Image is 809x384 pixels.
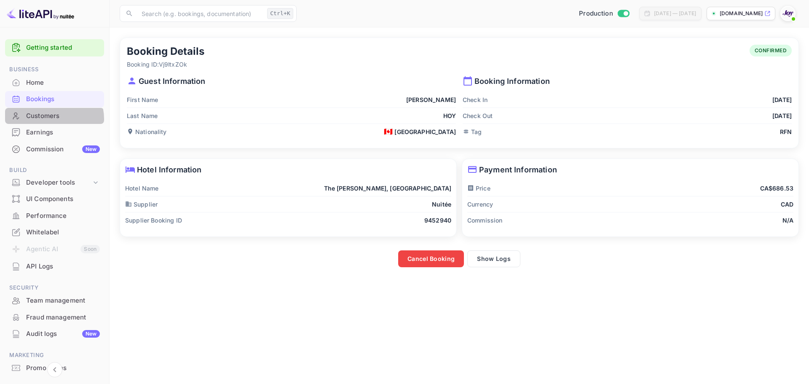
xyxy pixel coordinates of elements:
span: Production [579,9,613,19]
div: UI Components [26,194,100,204]
div: Bookings [5,91,104,107]
p: Check Out [463,111,493,120]
span: Business [5,65,104,74]
button: Cancel Booking [398,250,464,267]
p: RFN [780,127,792,136]
div: New [82,145,100,153]
p: Last Name [127,111,158,120]
div: Commission [26,145,100,154]
div: Whitelabel [26,228,100,237]
p: Check In [463,95,488,104]
div: API Logs [5,258,104,275]
a: Earnings [5,124,104,140]
p: CAD [781,200,793,209]
button: Collapse navigation [47,362,62,377]
p: Nuitée [432,200,451,209]
a: Audit logsNew [5,326,104,341]
a: Bookings [5,91,104,107]
p: Payment Information [467,164,793,175]
div: Audit logs [26,329,100,339]
p: Hotel Name [125,184,159,193]
button: Show Logs [467,250,520,267]
a: API Logs [5,258,104,274]
div: CommissionNew [5,141,104,158]
p: [DATE] [772,95,792,104]
div: Earnings [26,128,100,137]
div: Home [26,78,100,88]
div: Fraud management [5,309,104,326]
h5: Booking Details [127,45,204,58]
p: The [PERSON_NAME], [GEOGRAPHIC_DATA] [324,184,451,193]
input: Search (e.g. bookings, documentation) [137,5,264,22]
div: [GEOGRAPHIC_DATA] [384,127,456,136]
a: Whitelabel [5,224,104,240]
p: Booking Information [463,75,792,87]
div: Switch to Sandbox mode [576,9,632,19]
a: Team management [5,293,104,308]
div: Ctrl+K [267,8,293,19]
p: Booking ID: Vj9ltxZOk [127,60,204,69]
div: New [82,330,100,338]
span: 🇨🇦 [384,128,393,135]
a: Getting started [26,43,100,53]
p: [PERSON_NAME] [406,95,456,104]
div: Team management [5,293,104,309]
div: Customers [26,111,100,121]
p: Hotel Information [125,164,451,175]
div: Fraud management [26,313,100,322]
div: Whitelabel [5,224,104,241]
div: Promo codes [26,363,100,373]
a: Fraud management [5,309,104,325]
p: Currency [467,200,493,209]
div: Team management [26,296,100,306]
div: Performance [5,208,104,224]
span: Build [5,166,104,175]
a: UI Components [5,191,104,207]
p: 9452940 [424,216,451,225]
span: CONFIRMED [750,47,792,54]
a: CommissionNew [5,141,104,157]
p: Nationality [127,127,167,136]
a: Home [5,75,104,90]
div: Developer tools [5,175,104,190]
img: LiteAPI logo [7,7,74,20]
div: Bookings [26,94,100,104]
p: HOY [443,111,456,120]
span: Security [5,283,104,293]
p: [DOMAIN_NAME] [720,10,763,17]
p: [DATE] [772,111,792,120]
div: Home [5,75,104,91]
div: Developer tools [26,178,91,188]
a: Promo codes [5,360,104,376]
div: Earnings [5,124,104,141]
div: [DATE] — [DATE] [654,10,696,17]
p: Supplier [125,200,158,209]
p: N/A [782,216,793,225]
a: Performance [5,208,104,223]
p: Supplier Booking ID [125,216,182,225]
div: API Logs [26,262,100,271]
p: Guest Information [127,75,456,87]
img: With Joy [781,7,795,20]
a: Customers [5,108,104,124]
div: Performance [26,211,100,221]
p: Tag [463,127,482,136]
span: Marketing [5,351,104,360]
p: First Name [127,95,158,104]
p: Price [467,184,490,193]
p: CA$686.53 [760,184,793,193]
p: Commission [467,216,503,225]
div: Getting started [5,39,104,56]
